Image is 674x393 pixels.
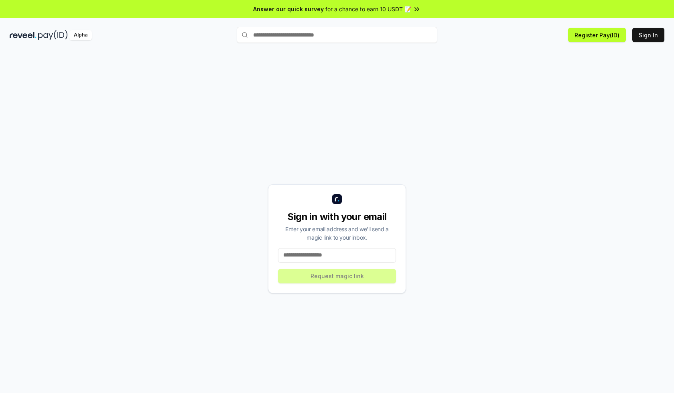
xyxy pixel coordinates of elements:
img: pay_id [38,30,68,40]
button: Register Pay(ID) [568,28,626,42]
img: logo_small [332,194,342,204]
div: Sign in with your email [278,210,396,223]
img: reveel_dark [10,30,37,40]
span: for a chance to earn 10 USDT 📝 [325,5,411,13]
span: Answer our quick survey [253,5,324,13]
button: Sign In [632,28,664,42]
div: Enter your email address and we’ll send a magic link to your inbox. [278,225,396,242]
div: Alpha [69,30,92,40]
